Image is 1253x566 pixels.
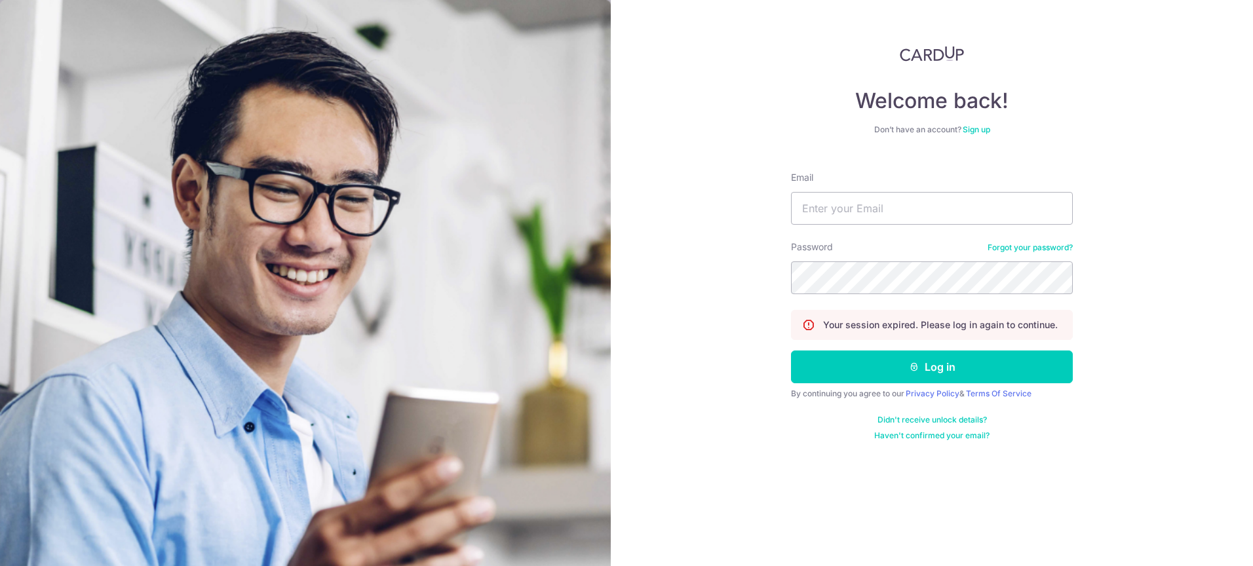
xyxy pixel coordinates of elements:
input: Enter your Email [791,192,1073,225]
label: Password [791,240,833,254]
a: Sign up [963,124,990,134]
a: Haven't confirmed your email? [874,430,990,441]
a: Didn't receive unlock details? [877,415,987,425]
a: Privacy Policy [906,388,959,398]
button: Log in [791,350,1073,383]
a: Terms Of Service [966,388,1031,398]
label: Email [791,171,813,184]
a: Forgot your password? [988,242,1073,253]
img: CardUp Logo [900,46,964,62]
div: By continuing you agree to our & [791,388,1073,399]
h4: Welcome back! [791,88,1073,114]
p: Your session expired. Please log in again to continue. [823,318,1058,331]
div: Don’t have an account? [791,124,1073,135]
